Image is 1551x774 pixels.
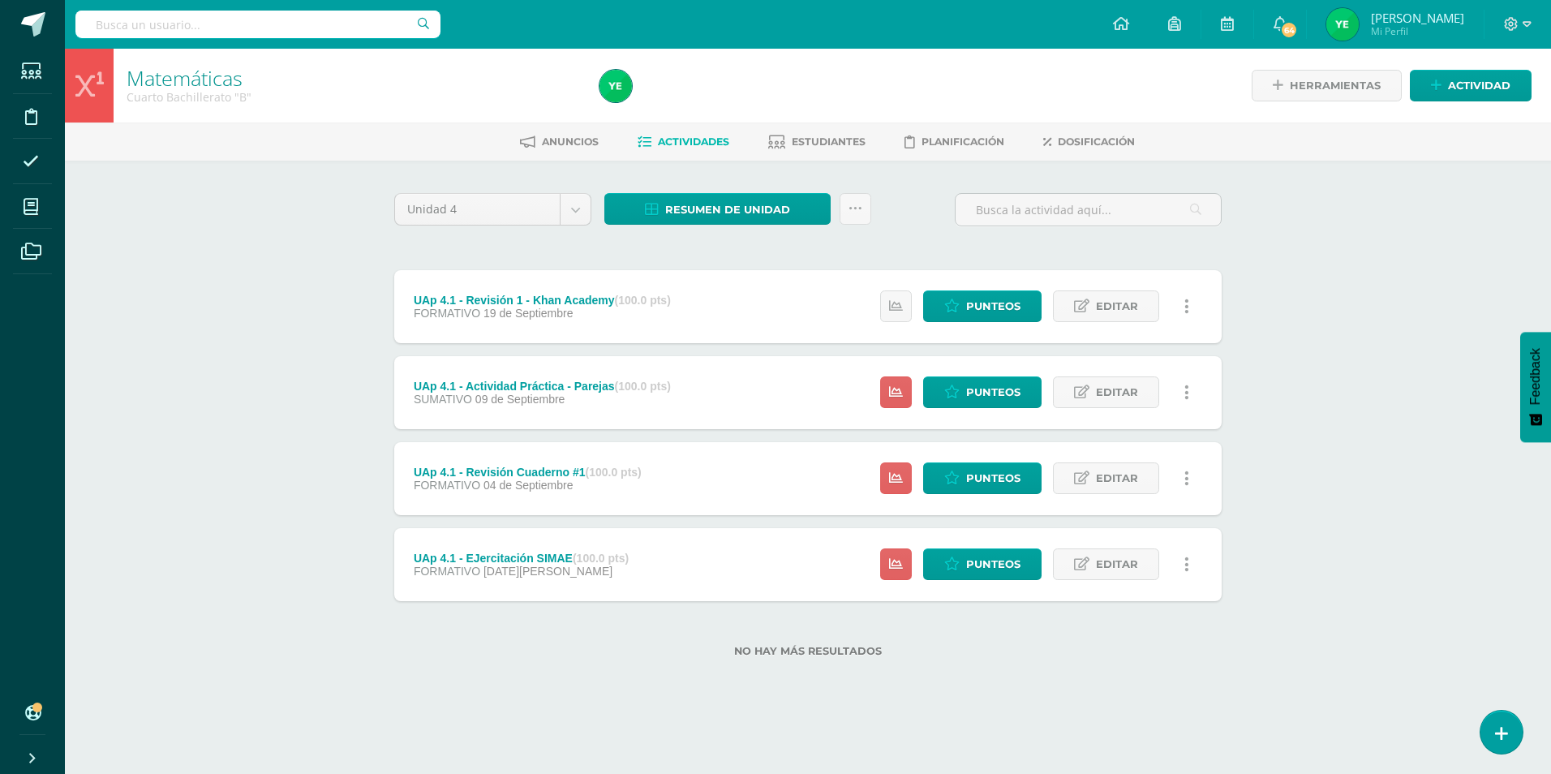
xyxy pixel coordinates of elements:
[658,135,729,148] span: Actividades
[520,129,599,155] a: Anuncios
[923,376,1042,408] a: Punteos
[1410,70,1532,101] a: Actividad
[966,549,1020,579] span: Punteos
[414,479,480,492] span: FORMATIVO
[1252,70,1402,101] a: Herramientas
[475,393,565,406] span: 09 de Septiembre
[922,135,1004,148] span: Planificación
[127,89,580,105] div: Cuarto Bachillerato 'B'
[414,393,472,406] span: SUMATIVO
[414,307,480,320] span: FORMATIVO
[1058,135,1135,148] span: Dosificación
[792,135,866,148] span: Estudiantes
[768,129,866,155] a: Estudiantes
[1096,377,1138,407] span: Editar
[1528,348,1543,405] span: Feedback
[599,70,632,102] img: 6fd3bd7d6e4834e5979ff6a5032b647c.png
[615,380,671,393] strong: (100.0 pts)
[394,645,1222,657] label: No hay más resultados
[407,194,548,225] span: Unidad 4
[127,67,580,89] h1: Matemáticas
[904,129,1004,155] a: Planificación
[966,463,1020,493] span: Punteos
[615,294,671,307] strong: (100.0 pts)
[665,195,790,225] span: Resumen de unidad
[1043,129,1135,155] a: Dosificación
[483,307,574,320] span: 19 de Septiembre
[127,64,243,92] a: Matemáticas
[395,194,591,225] a: Unidad 4
[414,565,480,578] span: FORMATIVO
[1096,549,1138,579] span: Editar
[923,290,1042,322] a: Punteos
[573,552,629,565] strong: (100.0 pts)
[1096,291,1138,321] span: Editar
[1326,8,1359,41] img: 6fd3bd7d6e4834e5979ff6a5032b647c.png
[1096,463,1138,493] span: Editar
[923,548,1042,580] a: Punteos
[1448,71,1510,101] span: Actividad
[483,479,574,492] span: 04 de Septiembre
[586,466,642,479] strong: (100.0 pts)
[1371,10,1464,26] span: [PERSON_NAME]
[1520,332,1551,442] button: Feedback - Mostrar encuesta
[414,552,629,565] div: UAp 4.1 - EJercitación SIMAE
[966,377,1020,407] span: Punteos
[923,462,1042,494] a: Punteos
[1280,21,1298,39] span: 64
[966,291,1020,321] span: Punteos
[956,194,1221,226] input: Busca la actividad aquí...
[1290,71,1381,101] span: Herramientas
[414,294,671,307] div: UAp 4.1 - Revisión 1 - Khan Academy
[414,466,642,479] div: UAp 4.1 - Revisión Cuaderno #1
[638,129,729,155] a: Actividades
[542,135,599,148] span: Anuncios
[75,11,440,38] input: Busca un usuario...
[1371,24,1464,38] span: Mi Perfil
[414,380,671,393] div: UAp 4.1 - Actividad Práctica - Parejas
[483,565,612,578] span: [DATE][PERSON_NAME]
[604,193,831,225] a: Resumen de unidad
